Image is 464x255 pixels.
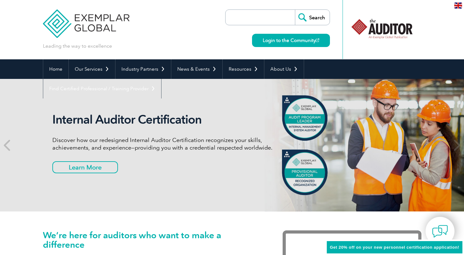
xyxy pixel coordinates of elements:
[43,43,112,50] p: Leading the way to excellence
[43,59,68,79] a: Home
[52,161,118,173] a: Learn More
[69,59,115,79] a: Our Services
[115,59,171,79] a: Industry Partners
[252,34,330,47] a: Login to the Community
[454,3,462,9] img: en
[43,230,264,249] h1: We’re here for auditors who want to make a difference
[316,39,319,42] img: open_square.png
[43,79,161,98] a: Find Certified Professional / Training Provider
[330,245,459,250] span: Get 20% off on your new personnel certification application!
[264,59,304,79] a: About Us
[295,10,330,25] input: Search
[432,223,448,239] img: contact-chat.png
[223,59,264,79] a: Resources
[52,136,289,151] p: Discover how our redesigned Internal Auditor Certification recognizes your skills, achievements, ...
[52,112,289,127] h2: Internal Auditor Certification
[171,59,222,79] a: News & Events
